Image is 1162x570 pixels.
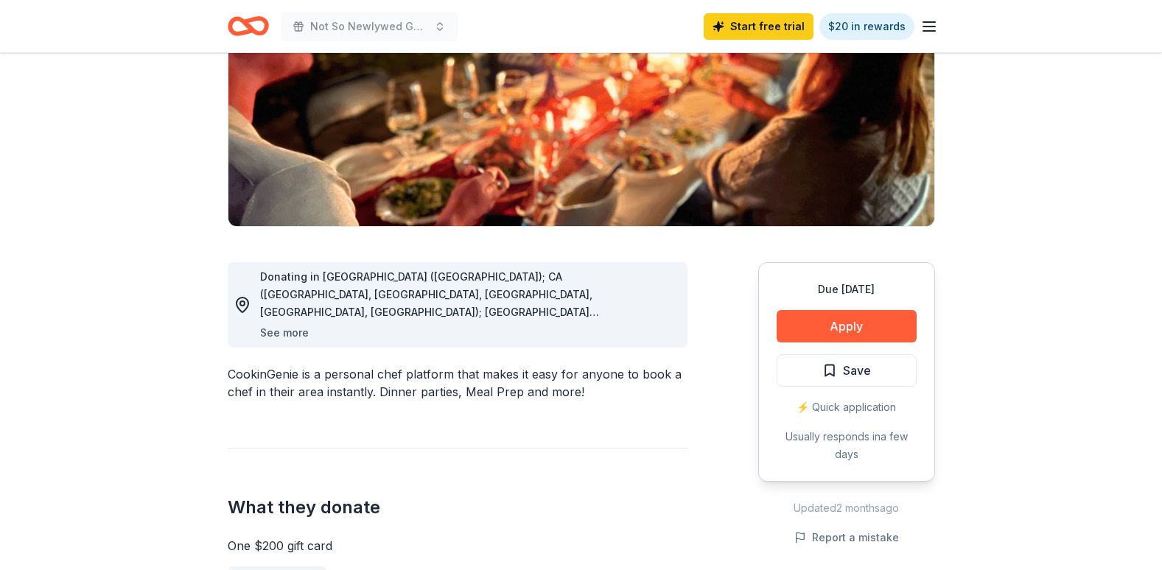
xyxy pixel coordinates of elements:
[281,12,458,41] button: Not So Newlywed Game
[777,428,917,463] div: Usually responds in a few days
[228,365,687,401] div: CookinGenie is a personal chef platform that makes it easy for anyone to book a chef in their are...
[310,18,428,35] span: Not So Newlywed Game
[228,9,269,43] a: Home
[794,529,899,546] button: Report a mistake
[777,310,917,342] button: Apply
[777,281,917,298] div: Due [DATE]
[228,537,687,555] div: One $200 gift card
[777,398,917,416] div: ⚡️ Quick application
[777,354,917,387] button: Save
[228,496,687,519] h2: What they donate
[819,13,914,40] a: $20 in rewards
[758,499,935,517] div: Updated 2 months ago
[843,361,871,380] span: Save
[260,324,309,342] button: See more
[704,13,813,40] a: Start free trial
